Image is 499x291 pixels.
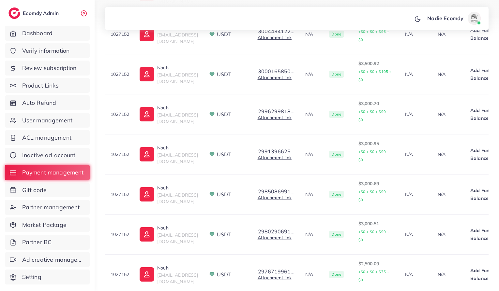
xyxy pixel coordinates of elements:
a: Attachment link [258,275,292,281]
p: Nouh [157,144,198,152]
span: Done [329,31,344,38]
p: N/A [405,70,427,78]
p: 1027152 [111,30,129,38]
a: Attachment link [258,195,292,201]
a: Product Links [5,78,90,93]
a: Attachment link [258,155,292,160]
a: Ad creative management [5,252,90,267]
p: N/A [405,190,427,198]
span: Gift code [22,186,47,194]
img: ic-user-info.36bf1079.svg [140,267,154,282]
p: $3,000.70 [358,100,395,124]
button: 3000165850... [258,68,295,74]
img: avatar [468,12,481,25]
span: USDT [217,111,231,118]
small: +$0 + $0 + $105 + $0 [358,69,392,82]
p: N/A [305,70,319,78]
p: Nadie Ecomdy [427,14,463,22]
p: N/A [305,270,319,278]
span: Done [329,71,344,78]
p: Nouh [157,224,198,232]
p: N/A [438,30,460,38]
a: User management [5,113,90,128]
p: N/A [405,110,427,118]
span: USDT [217,31,231,38]
span: USDT [217,231,231,238]
span: Done [329,151,344,158]
p: N/A [438,190,460,198]
span: [EMAIL_ADDRESS][DOMAIN_NAME] [157,232,198,244]
span: Partner BC [22,238,52,246]
span: Partner management [22,203,80,212]
span: [EMAIL_ADDRESS][DOMAIN_NAME] [157,152,198,164]
img: payment [209,231,215,238]
img: payment [209,151,215,158]
p: N/A [305,110,319,118]
small: +$0 + $0 + $90 + $0 [358,149,389,162]
img: payment [209,31,215,37]
p: Nouh [157,264,198,272]
button: 2985086991... [258,188,295,194]
p: $3,500.92 [358,60,395,84]
a: Verify information [5,43,90,58]
span: Verify information [22,47,70,55]
img: ic-user-info.36bf1079.svg [140,107,154,121]
span: Done [329,111,344,118]
p: $2,500.09 [358,260,395,284]
a: Dashboard [5,26,90,41]
p: Nouh [157,104,198,112]
span: USDT [217,71,231,78]
button: 2991396625... [258,148,295,154]
p: 1027152 [111,230,129,238]
span: [EMAIL_ADDRESS][DOMAIN_NAME] [157,192,198,204]
span: [EMAIL_ADDRESS][DOMAIN_NAME] [157,112,198,124]
p: Nouh [157,184,198,192]
span: Setting [22,273,41,281]
p: 1027152 [111,70,129,78]
p: N/A [438,150,460,158]
img: logo [8,7,20,19]
img: ic-user-info.36bf1079.svg [140,227,154,242]
span: Inactive ad account [22,151,76,159]
a: Nadie Ecomdyavatar [424,12,483,25]
a: logoEcomdy Admin [8,7,60,19]
span: [EMAIL_ADDRESS][DOMAIN_NAME] [157,72,198,84]
h2: Ecomdy Admin [23,10,60,16]
p: N/A [405,230,427,238]
p: 1027152 [111,190,129,198]
span: Ad creative management [22,256,85,264]
span: User management [22,116,72,125]
a: ACL management [5,130,90,145]
p: $3,000.69 [358,180,395,204]
span: [EMAIL_ADDRESS][DOMAIN_NAME] [157,272,198,284]
p: 1027152 [111,110,129,118]
a: Setting [5,270,90,284]
span: Done [329,271,344,278]
img: ic-user-info.36bf1079.svg [140,147,154,161]
p: $3,000.51 [358,220,395,244]
span: Market Package [22,221,67,229]
p: 1027152 [111,150,129,158]
p: N/A [305,30,319,38]
p: 1027152 [111,270,129,278]
button: 2976719961... [258,269,295,274]
img: payment [209,111,215,118]
a: Review subscription [5,61,90,76]
p: Nouh [157,64,198,72]
span: USDT [217,151,231,158]
a: Auto Refund [5,95,90,110]
p: N/A [405,270,427,278]
img: ic-user-info.36bf1079.svg [140,187,154,201]
button: 2996299818... [258,108,295,114]
span: USDT [217,191,231,198]
button: 3004434122... [258,28,295,34]
a: Attachment link [258,75,292,80]
a: Inactive ad account [5,148,90,163]
span: USDT [217,271,231,278]
span: Payment management [22,168,84,177]
a: Partner management [5,200,90,215]
img: payment [209,271,215,278]
a: Attachment link [258,115,292,120]
button: 2980290691... [258,229,295,234]
small: +$0 + $0 + $90 + $0 [358,229,389,242]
